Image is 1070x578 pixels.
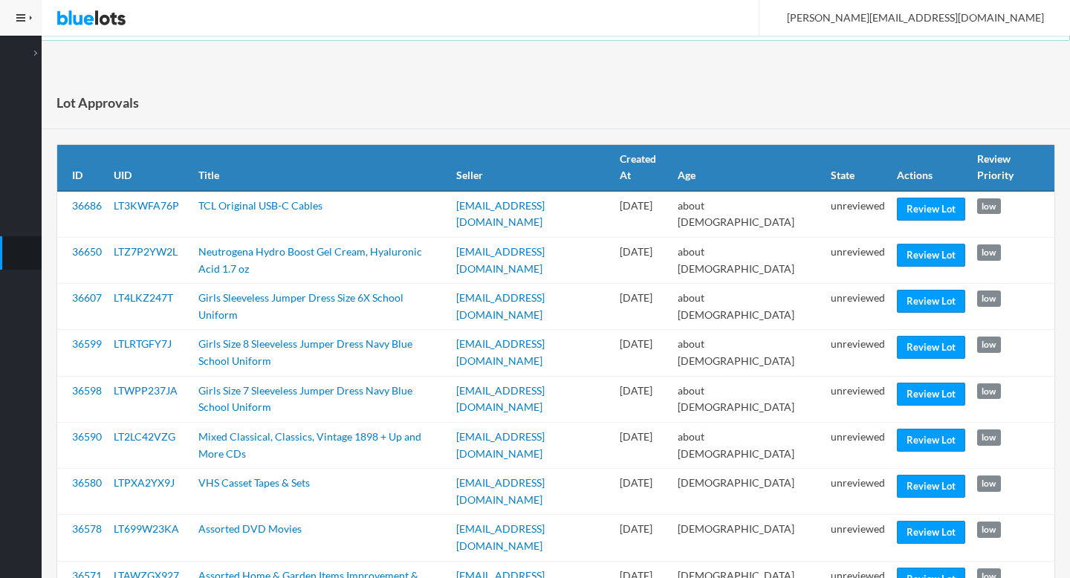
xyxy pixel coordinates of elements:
a: Review Lot [897,521,965,544]
td: unreviewed [825,330,891,376]
a: Girls Size 8 Sleeveless Jumper Dress Navy Blue School Uniform [198,337,412,367]
a: Mixed Classical, Classics, Vintage 1898 + Up and More CDs [198,430,421,460]
a: 36580 [72,476,102,489]
span: low [977,290,1001,307]
a: 36590 [72,430,102,443]
td: [DEMOGRAPHIC_DATA] [672,515,825,561]
th: Title [192,145,450,191]
a: [EMAIL_ADDRESS][DOMAIN_NAME] [456,199,545,229]
th: State [825,145,891,191]
a: Review Lot [897,244,965,267]
td: about [DEMOGRAPHIC_DATA] [672,238,825,284]
td: [DEMOGRAPHIC_DATA] [672,469,825,515]
th: Review Priority [971,145,1054,191]
a: 36578 [72,522,102,535]
td: unreviewed [825,191,891,238]
a: Review Lot [897,383,965,406]
td: [DATE] [614,469,672,515]
td: unreviewed [825,238,891,284]
a: 36607 [72,291,102,304]
td: [DATE] [614,376,672,422]
h1: Lot Approvals [56,91,139,114]
td: [DATE] [614,330,672,376]
a: Review Lot [897,198,965,221]
td: unreviewed [825,515,891,561]
td: about [DEMOGRAPHIC_DATA] [672,191,825,238]
a: [EMAIL_ADDRESS][DOMAIN_NAME] [456,291,545,321]
a: 36686 [72,199,102,212]
a: LT2LC42VZG [114,430,175,443]
a: Review Lot [897,336,965,359]
a: LTPXA2YX9J [114,476,175,489]
a: Review Lot [897,290,965,313]
td: about [DEMOGRAPHIC_DATA] [672,376,825,422]
td: [DATE] [614,515,672,561]
a: 36650 [72,245,102,258]
a: LTWPP237JA [114,384,178,397]
a: [EMAIL_ADDRESS][DOMAIN_NAME] [456,522,545,552]
a: [EMAIL_ADDRESS][DOMAIN_NAME] [456,430,545,460]
a: Review Lot [897,429,965,452]
a: LT3KWFA76P [114,199,179,212]
th: Seller [450,145,614,191]
span: [PERSON_NAME][EMAIL_ADDRESS][DOMAIN_NAME] [771,11,1044,24]
a: VHS Casset Tapes & Sets [198,476,310,489]
a: Assorted DVD Movies [198,522,302,535]
a: TCL Original USB-C Cables [198,199,322,212]
td: about [DEMOGRAPHIC_DATA] [672,284,825,330]
span: low [977,429,1001,446]
a: Review Lot [897,475,965,498]
a: LTLRTGFY7J [114,337,172,350]
span: low [977,198,1001,215]
a: Neutrogena Hydro Boost Gel Cream, Hyaluronic Acid 1.7 oz [198,245,422,275]
a: LT699W23KA [114,522,179,535]
span: low [977,522,1001,538]
th: Age [672,145,825,191]
td: [DATE] [614,284,672,330]
td: [DATE] [614,422,672,468]
span: low [977,383,1001,400]
a: [EMAIL_ADDRESS][DOMAIN_NAME] [456,337,545,367]
a: LTZ7P2YW2L [114,245,178,258]
th: Created At [614,145,672,191]
td: about [DEMOGRAPHIC_DATA] [672,422,825,468]
td: about [DEMOGRAPHIC_DATA] [672,330,825,376]
td: unreviewed [825,422,891,468]
a: 36599 [72,337,102,350]
span: low [977,337,1001,353]
td: unreviewed [825,469,891,515]
td: unreviewed [825,284,891,330]
span: low [977,244,1001,261]
a: Girls Size 7 Sleeveless Jumper Dress Navy Blue School Uniform [198,384,412,414]
a: 36598 [72,384,102,397]
span: low [977,475,1001,492]
a: [EMAIL_ADDRESS][DOMAIN_NAME] [456,245,545,275]
a: LT4LKZ247T [114,291,173,304]
th: Actions [891,145,971,191]
td: [DATE] [614,191,672,238]
a: Girls Sleeveless Jumper Dress Size 6X School Uniform [198,291,403,321]
a: [EMAIL_ADDRESS][DOMAIN_NAME] [456,384,545,414]
th: ID [57,145,108,191]
td: unreviewed [825,376,891,422]
a: [EMAIL_ADDRESS][DOMAIN_NAME] [456,476,545,506]
th: UID [108,145,192,191]
td: [DATE] [614,238,672,284]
